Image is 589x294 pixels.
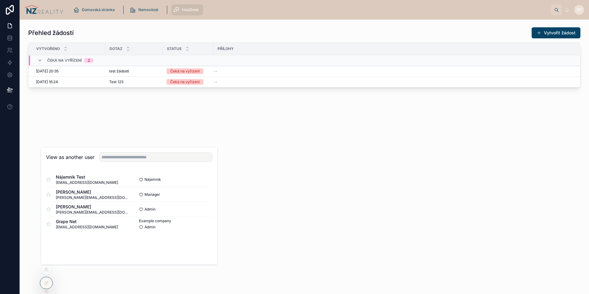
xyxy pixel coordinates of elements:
span: Domovská stránka [82,7,115,12]
div: Čeká na vyřízení [170,79,200,85]
span: HelpDesk [182,7,199,12]
a: Domovská stránka [71,4,119,15]
span: Nemovitost [138,7,158,12]
span: [PERSON_NAME][EMAIL_ADDRESS][DOMAIN_NAME] [56,195,129,200]
span: Nájemník [144,177,161,182]
a: HelpDesk [171,4,203,15]
span: Admin [144,207,156,212]
span: Čeká na vyřízení [47,58,82,63]
span: Admin [144,225,156,230]
span: -- [214,69,218,74]
span: Example company [139,219,171,223]
span: NT [577,7,582,12]
a: -- [214,69,572,74]
span: [DATE] 16:24 [36,79,58,84]
span: Status [167,46,182,51]
a: test žádosti [109,69,159,74]
div: scrollable content [68,3,551,17]
a: -- [214,79,572,84]
a: [DATE] 20:35 [36,69,102,74]
span: Grape Net [56,219,118,225]
div: Čeká na vyřízení [170,68,200,74]
span: Test 123 [109,79,123,84]
h2: View as another user [46,153,94,161]
span: test žádosti [109,69,129,74]
img: App logo [25,5,64,15]
a: [DATE] 16:24 [36,79,102,84]
div: 2 [88,58,90,63]
span: [PERSON_NAME][EMAIL_ADDRESS][DOMAIN_NAME] [56,210,129,215]
span: [PERSON_NAME] [56,189,129,195]
span: -- [214,79,218,84]
span: Nájemník Test [56,174,118,180]
span: [DATE] 20:35 [36,69,59,74]
h1: Přehled žádostí [28,29,74,37]
a: Čeká na vyřízení [167,79,210,85]
span: Přílohy [218,46,234,51]
a: Čeká na vyřízení [167,68,210,74]
span: Dotaz [110,46,122,51]
a: Test 123 [109,79,159,84]
span: Manager [144,192,160,197]
span: Vytvořeno [36,46,60,51]
button: Vytvořit žádost [532,27,580,38]
span: [EMAIL_ADDRESS][DOMAIN_NAME] [56,225,118,230]
span: [EMAIL_ADDRESS][DOMAIN_NAME] [56,180,118,185]
a: Nemovitost [128,4,163,15]
span: [PERSON_NAME] [56,204,129,210]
